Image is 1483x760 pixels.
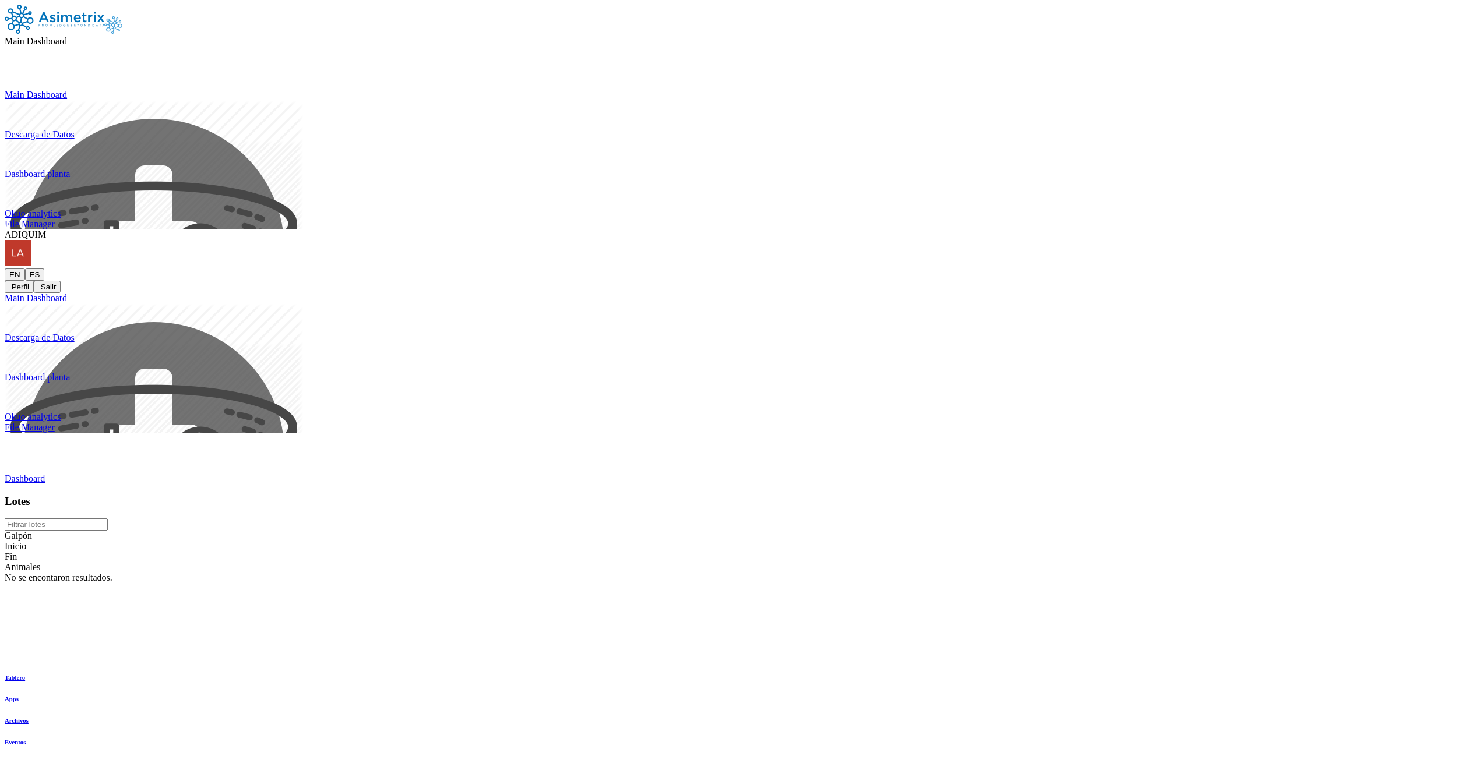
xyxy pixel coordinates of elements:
[5,572,1478,583] div: No se encontaron resultados.
[5,343,1478,383] a: imgDashboard planta
[5,169,1478,179] div: Dashboard planta
[5,36,67,46] span: Main Dashboard
[5,531,1478,541] div: Galpón
[5,738,29,745] a: Eventos
[5,229,46,239] span: ADIQUIM
[5,495,1478,508] h3: Lotes
[5,695,29,702] a: Apps
[5,717,29,724] a: Archivos
[5,303,303,602] img: img
[5,281,34,293] button: Perfil
[5,208,1478,219] div: Okuo analytics
[5,333,1478,343] div: Descarga de Datos
[5,140,303,438] img: img
[5,372,1478,383] div: Dashboard planta
[5,412,1478,422] div: Okuo analytics
[5,303,1478,343] a: imgDescarga de Datos
[5,129,1478,140] div: Descarga de Datos
[104,16,122,34] img: Asimetrix logo
[5,562,1478,572] div: Animales
[5,518,108,531] input: Filtrar lotes
[5,100,303,398] img: img
[5,473,45,483] a: Dashboard
[5,383,46,424] img: img
[5,179,46,221] img: img
[5,383,1478,422] a: imgOkuo analytics
[5,100,1478,140] a: imgDescarga de Datos
[25,268,45,281] button: ES
[5,422,1478,433] a: File Manager
[5,240,31,266] img: laboratorio.calidad-norte@sanimax.com profile pic
[5,674,29,681] a: Tablero
[5,140,1478,179] a: imgDashboard planta
[5,219,1478,229] a: File Manager
[5,541,1478,552] div: Inicio
[5,90,1478,100] a: Main Dashboard
[5,293,1478,303] a: Main Dashboard
[5,5,104,34] img: Asimetrix logo
[5,343,303,641] img: img
[5,179,1478,219] a: imgOkuo analytics
[5,552,1478,562] div: Fin
[5,268,25,281] button: EN
[34,281,61,293] button: Salir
